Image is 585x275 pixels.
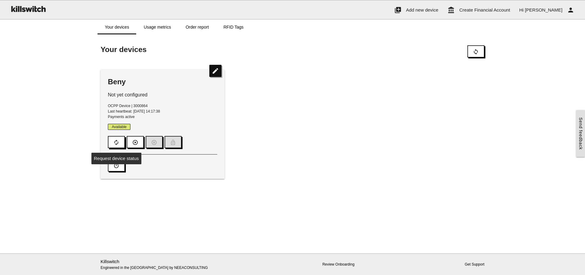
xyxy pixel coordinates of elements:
span: [PERSON_NAME] [525,7,562,12]
a: Your devices [97,20,136,34]
i: sync [473,46,479,57]
span: Last heartbeat: [DATE] 14:17:38 [108,109,160,113]
span: Your devices [101,45,147,54]
button: autorenew [108,136,125,148]
i: account_balance [448,0,455,20]
span: OCPP Device | 3000864 [108,104,147,108]
span: Available [108,124,130,130]
button: power_settings_new [108,159,125,172]
a: Review Onboarding [322,262,354,266]
a: Usage metrics [136,20,178,34]
span: Create Financial Account [459,7,510,12]
i: person [567,0,574,20]
a: Killswitch [101,259,119,264]
p: Not yet configured [108,91,217,99]
a: Order report [178,20,216,34]
img: ks-logo-black-160-b.png [9,0,47,17]
span: Add new device [406,7,438,12]
a: Get Support [465,262,484,266]
span: Hi [519,7,523,12]
div: Beny [108,77,217,87]
button: sync [467,45,484,57]
p: Engineered in the [GEOGRAPHIC_DATA] by NEEACONSULTING [101,258,225,271]
i: add_to_photos [394,0,402,20]
i: power_settings_new [113,160,119,172]
a: RFID Tags [216,20,251,34]
i: play_circle_outline [132,137,138,148]
i: autorenew [113,137,119,148]
button: play_circle_outline [127,136,144,148]
a: Send feedback [576,110,585,157]
i: edit [209,65,222,77]
span: Payments active [108,115,135,119]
